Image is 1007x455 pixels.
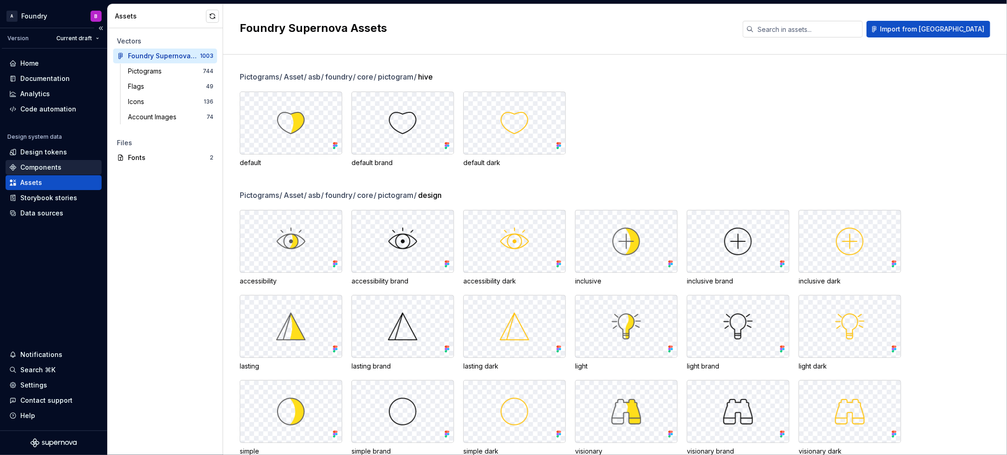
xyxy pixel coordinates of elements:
[240,277,342,286] div: accessibility
[20,148,67,157] div: Design tokens
[21,12,47,21] div: Foundry
[128,153,210,162] div: Fonts
[113,150,217,165] a: Fonts2
[6,71,102,86] a: Documentation
[352,158,454,167] div: default brand
[52,32,103,45] button: Current draft
[6,102,102,117] a: Code automation
[352,277,454,286] div: accessibility brand
[308,71,324,82] span: asb
[20,59,39,68] div: Home
[20,411,35,420] div: Help
[30,438,77,448] svg: Supernova Logo
[304,191,307,200] span: /
[7,133,62,141] div: Design system data
[20,209,63,218] div: Data sources
[463,362,566,371] div: lasting dark
[463,158,566,167] div: default dark
[117,37,213,46] div: Vectors
[6,11,18,22] div: A
[20,163,61,172] div: Components
[6,56,102,71] a: Home
[6,175,102,190] a: Assets
[56,35,92,42] span: Current draft
[124,64,217,79] a: Pictograms744
[7,35,29,42] div: Version
[20,381,47,390] div: Settings
[204,98,213,105] div: 136
[687,277,789,286] div: inclusive brand
[304,72,307,81] span: /
[2,6,105,26] button: AFoundryB
[279,72,282,81] span: /
[95,12,98,20] div: B
[210,154,213,161] div: 2
[240,21,732,36] h2: Foundry Supernova Assets
[880,25,984,34] span: Import from [GEOGRAPHIC_DATA]
[240,190,283,201] span: Pictograms
[308,190,324,201] span: asb
[115,12,206,21] div: Assets
[6,408,102,423] button: Help
[20,105,76,114] div: Code automation
[378,190,417,201] span: pictogram
[6,378,102,393] a: Settings
[6,393,102,408] button: Contact support
[353,72,356,81] span: /
[6,86,102,101] a: Analytics
[124,94,217,109] a: Icons136
[357,71,377,82] span: core
[240,362,342,371] div: lasting
[20,178,42,187] div: Assets
[799,362,901,371] div: light dark
[20,89,50,98] div: Analytics
[321,191,324,200] span: /
[754,21,863,37] input: Search in assets...
[279,191,282,200] span: /
[463,277,566,286] div: accessibility dark
[124,79,217,94] a: Flags49
[575,277,678,286] div: inclusive
[418,71,433,82] span: hive
[20,74,70,83] div: Documentation
[284,190,307,201] span: Asset
[20,396,73,405] div: Contact support
[321,72,324,81] span: /
[6,145,102,160] a: Design tokens
[325,190,356,201] span: foundry
[284,71,307,82] span: Asset
[325,71,356,82] span: foundry
[206,113,213,121] div: 74
[353,191,356,200] span: /
[352,362,454,371] div: lasting brand
[374,191,376,200] span: /
[357,190,377,201] span: core
[799,277,901,286] div: inclusive dark
[206,83,213,90] div: 49
[240,158,342,167] div: default
[575,362,678,371] div: light
[128,112,180,122] div: Account Images
[200,52,213,60] div: 1003
[124,110,217,124] a: Account Images74
[374,72,376,81] span: /
[414,72,417,81] span: /
[128,67,165,76] div: Pictograms
[6,191,102,205] a: Storybook stories
[128,97,148,106] div: Icons
[418,190,442,201] span: design
[6,206,102,221] a: Data sources
[6,363,102,377] button: Search ⌘K
[20,365,55,375] div: Search ⌘K
[203,68,213,75] div: 744
[867,21,990,37] button: Import from [GEOGRAPHIC_DATA]
[687,362,789,371] div: light brand
[117,138,213,148] div: Files
[240,71,283,82] span: Pictograms
[94,22,107,35] button: Collapse sidebar
[20,350,62,359] div: Notifications
[20,193,77,203] div: Storybook stories
[128,51,197,61] div: Foundry Supernova Assets
[128,82,148,91] div: Flags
